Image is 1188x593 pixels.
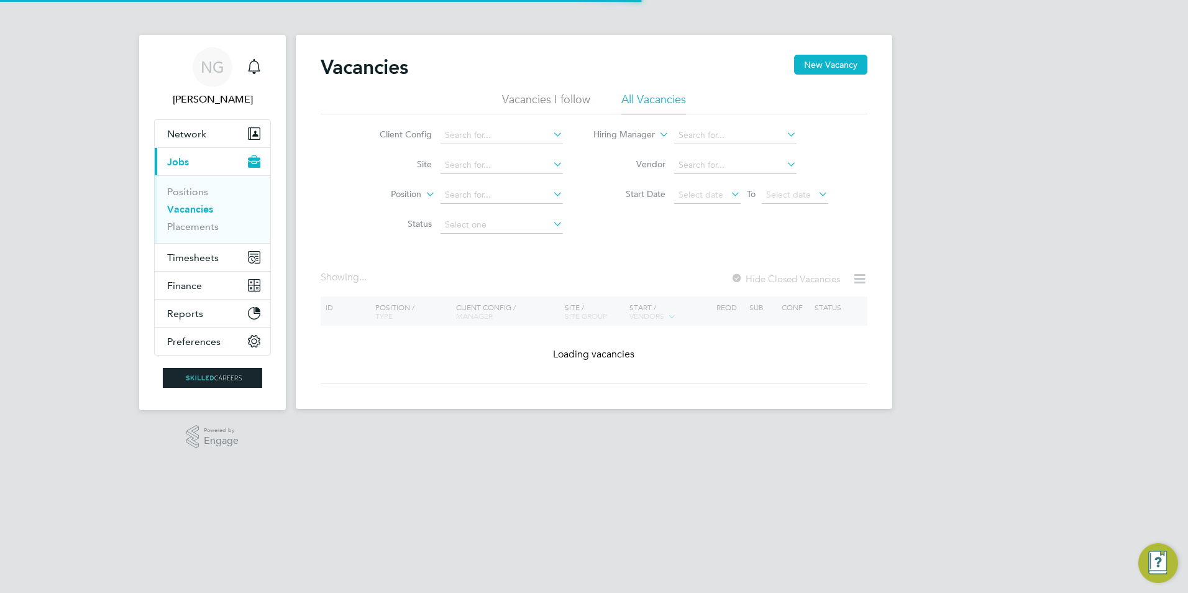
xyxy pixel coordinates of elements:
label: Client Config [360,129,432,140]
nav: Main navigation [139,35,286,410]
li: Vacancies I follow [502,92,590,114]
span: Jobs [167,156,189,168]
a: Powered byEngage [186,425,239,449]
div: Showing [321,271,369,284]
img: skilledcareers-logo-retina.png [163,368,262,388]
button: New Vacancy [794,55,867,75]
span: Select date [679,189,723,200]
span: NG [201,59,224,75]
span: Preferences [167,336,221,347]
label: Position [350,188,421,201]
input: Search for... [441,186,563,204]
div: Jobs [155,175,270,243]
input: Search for... [674,127,797,144]
input: Search for... [441,157,563,174]
button: Reports [155,300,270,327]
button: Timesheets [155,244,270,271]
a: Vacancies [167,203,213,215]
span: Reports [167,308,203,319]
span: Timesheets [167,252,219,264]
li: All Vacancies [621,92,686,114]
h2: Vacancies [321,55,408,80]
span: Finance [167,280,202,292]
span: Select date [766,189,811,200]
input: Search for... [674,157,797,174]
a: Placements [167,221,219,232]
input: Select one [441,216,563,234]
button: Preferences [155,328,270,355]
span: Network [167,128,206,140]
label: Start Date [594,188,665,200]
button: Finance [155,272,270,299]
span: Engage [204,436,239,446]
span: ... [359,271,367,283]
label: Site [360,159,432,170]
label: Vendor [594,159,665,170]
a: Positions [167,186,208,198]
span: Nikki Grassby [154,92,271,107]
input: Search for... [441,127,563,144]
label: Hiring Manager [583,129,655,141]
button: Jobs [155,148,270,175]
span: To [743,186,759,202]
a: NG[PERSON_NAME] [154,47,271,107]
button: Network [155,120,270,147]
label: Hide Closed Vacancies [731,273,840,285]
label: Status [360,218,432,229]
span: Powered by [204,425,239,436]
a: Go to home page [154,368,271,388]
button: Engage Resource Center [1138,543,1178,583]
